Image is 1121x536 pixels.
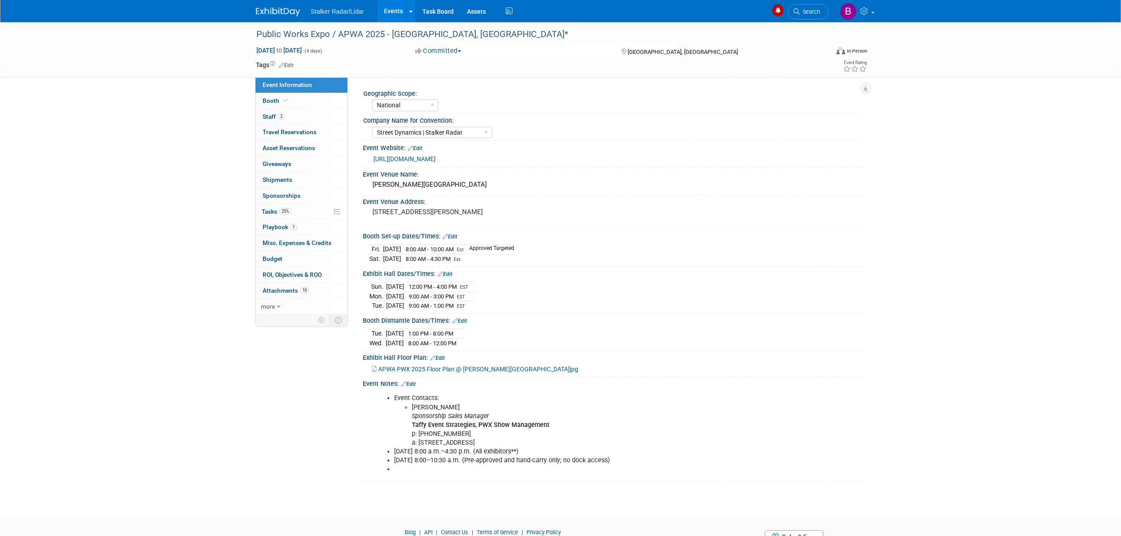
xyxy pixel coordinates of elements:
[369,329,386,339] td: Tue.
[256,60,293,69] td: Tags
[279,208,291,215] span: 25%
[408,145,422,151] a: Edit
[256,283,347,298] a: Attachments10
[441,529,468,536] a: Contact Us
[363,114,861,125] div: Company Name for Convention:
[363,141,865,153] div: Event Website:
[372,366,578,373] a: APWA PWX 2025 Floor Plan @ [PERSON_NAME][GEOGRAPHIC_DATA]jpg
[256,77,347,93] a: Event Information
[363,168,865,179] div: Event Venue Name:
[776,46,867,59] div: Event Format
[369,254,383,263] td: Sat.
[401,381,416,387] a: Edit
[261,303,275,310] span: more
[256,188,347,204] a: Sponsorships
[457,303,465,309] span: EST
[369,178,858,192] div: [PERSON_NAME][GEOGRAPHIC_DATA]
[519,529,525,536] span: |
[843,60,867,65] div: Event Rating
[386,329,404,339] td: [DATE]
[263,160,291,167] span: Giveaways
[386,282,404,292] td: [DATE]
[253,26,815,42] div: Public Works Expo / APWA 2025 - [GEOGRAPHIC_DATA], [GEOGRAPHIC_DATA]*
[256,172,347,188] a: Shipments
[256,93,347,109] a: Booth
[363,230,865,241] div: Booth Set-up Dates/Times:
[369,291,386,301] td: Mon.
[372,208,562,216] pre: [STREET_ADDRESS][PERSON_NAME]
[256,235,347,251] a: Misc. Expenses & Credits
[314,314,330,326] td: Personalize Event Tab Strip
[263,144,315,151] span: Asset Reservations
[330,314,348,326] td: Toggle Event Tabs
[256,140,347,156] a: Asset Reservations
[363,314,865,325] div: Booth Dismantle Dates/Times:
[263,192,301,199] span: Sponsorships
[363,195,865,206] div: Event Venue Address:
[527,529,561,536] a: Privacy Policy
[386,291,404,301] td: [DATE]
[378,366,578,373] span: APWA PWX 2025 Floor Plan @ [PERSON_NAME][GEOGRAPHIC_DATA]jpg
[846,48,867,54] div: In-Person
[369,301,386,310] td: Tue.
[394,394,763,447] li: Event Contacts:
[454,257,461,262] span: Est
[457,247,464,253] span: Est
[452,318,467,324] a: Edit
[369,282,386,292] td: Sun.
[836,47,845,54] img: Format-Inperson.png
[788,4,828,19] a: Search
[256,251,347,267] a: Budget
[263,128,316,136] span: Travel Reservations
[409,302,454,309] span: 9:00 AM - 1:00 PM
[275,47,283,54] span: to
[434,529,440,536] span: |
[363,267,865,279] div: Exhibit Hall Dates/Times:
[263,223,297,230] span: Playbook
[470,529,475,536] span: |
[409,283,457,290] span: 12:00 PM - 4:00 PM
[283,98,288,103] i: Booth reservation complete
[369,338,386,347] td: Wed.
[263,81,312,88] span: Event Information
[405,529,416,536] a: Blog
[477,529,518,536] a: Terms of Service
[290,224,297,230] span: 1
[256,46,302,54] span: [DATE] [DATE]
[424,529,433,536] a: API
[363,351,865,362] div: Exhibit Hall Floor Plan:
[256,156,347,172] a: Giveaways
[256,204,347,219] a: Tasks25%
[263,255,282,262] span: Budget
[430,355,445,361] a: Edit
[256,219,347,235] a: Playbook1
[406,246,454,253] span: 8:00 AM - 10:00 AM
[386,338,404,347] td: [DATE]
[256,299,347,314] a: more
[840,3,857,20] img: Brooke Journet
[263,97,290,104] span: Booth
[409,293,454,300] span: 9:00 AM - 3:00 PM
[256,125,347,140] a: Travel Reservations
[800,8,820,15] span: Search
[412,421,549,429] b: Taffy Event Strategies, PWX Show Management
[386,301,404,310] td: [DATE]
[406,256,451,262] span: 8:00 AM - 4:30 PM
[457,294,465,300] span: EST
[256,8,300,16] img: ExhibitDay
[363,87,861,98] div: Geographic Scope:
[373,155,436,162] a: [URL][DOMAIN_NAME]
[408,340,456,347] span: 8:00 AM - 12:00 PM
[369,245,383,254] td: Fri.
[263,271,322,278] span: ROI, Objectives & ROO
[262,208,291,215] span: Tasks
[460,284,468,290] span: EST
[412,403,763,447] li: [PERSON_NAME] p: [PHONE_NUMBER] a: [STREET_ADDRESS]
[278,113,285,120] span: 2
[311,8,364,15] span: Stalker Radar/Lidar
[408,330,453,337] span: 1:00 PM - 8:00 PM
[394,456,763,465] li: [DATE] 8:00–10:30 a.m. (Pre-approved and hand-carry only; no dock access)
[412,412,489,420] i: Sponsorship Sales Manager
[383,254,401,263] td: [DATE]
[412,46,465,56] button: Committed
